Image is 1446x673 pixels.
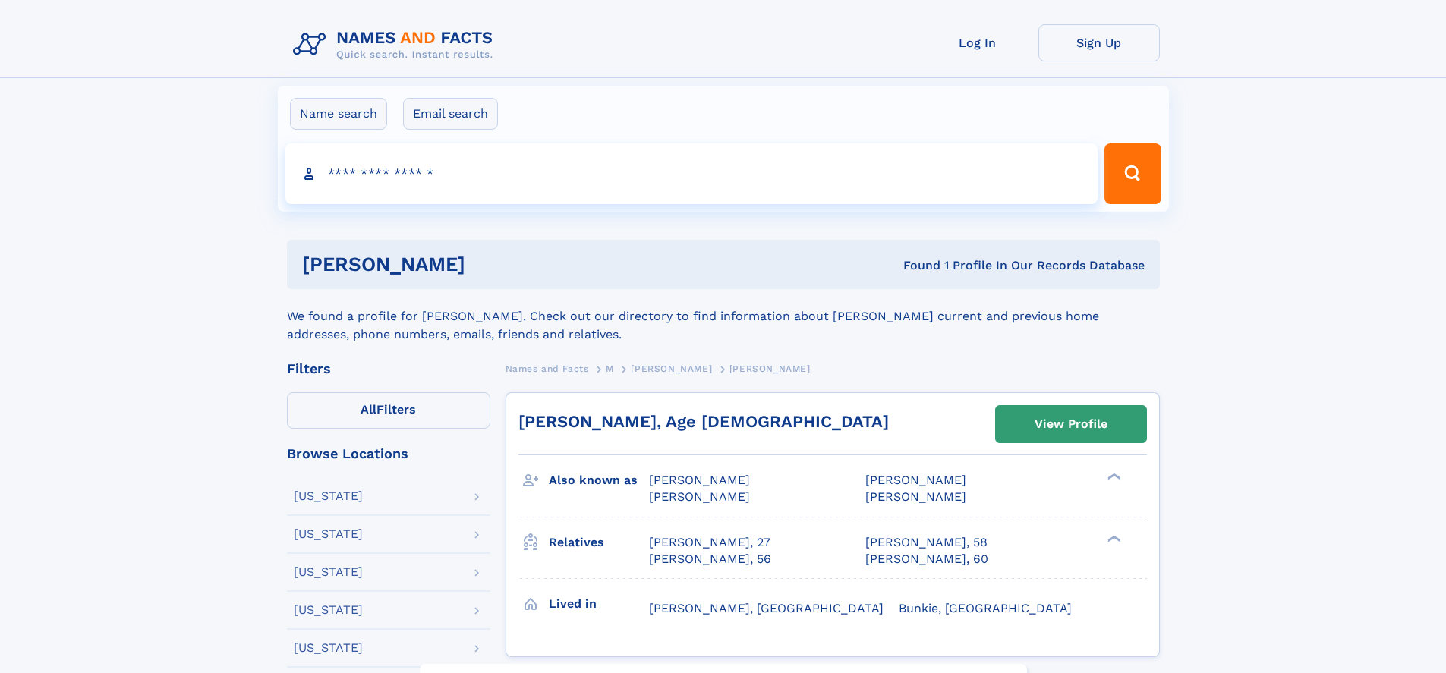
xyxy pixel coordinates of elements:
h3: Also known as [549,467,649,493]
div: Found 1 Profile In Our Records Database [684,257,1145,274]
a: [PERSON_NAME], 27 [649,534,770,551]
div: ❯ [1104,533,1122,543]
span: [PERSON_NAME] [865,473,966,487]
div: We found a profile for [PERSON_NAME]. Check out our directory to find information about [PERSON_N... [287,289,1160,344]
a: Sign Up [1038,24,1160,61]
label: Filters [287,392,490,429]
label: Name search [290,98,387,130]
a: Log In [917,24,1038,61]
a: View Profile [996,406,1146,442]
div: Browse Locations [287,447,490,461]
span: Bunkie, [GEOGRAPHIC_DATA] [899,601,1072,615]
a: [PERSON_NAME] [631,359,712,378]
span: M [606,363,614,374]
div: [US_STATE] [294,566,363,578]
span: [PERSON_NAME] [649,473,750,487]
input: search input [285,143,1098,204]
div: [US_STATE] [294,528,363,540]
div: Filters [287,362,490,376]
h3: Lived in [549,591,649,617]
span: [PERSON_NAME], [GEOGRAPHIC_DATA] [649,601,884,615]
span: [PERSON_NAME] [631,363,712,374]
span: [PERSON_NAME] [729,363,811,374]
span: [PERSON_NAME] [649,489,750,504]
a: [PERSON_NAME], Age [DEMOGRAPHIC_DATA] [518,412,889,431]
h3: Relatives [549,530,649,555]
div: ❯ [1104,472,1122,482]
div: [US_STATE] [294,642,363,654]
div: [US_STATE] [294,604,363,616]
span: All [361,402,376,417]
h1: [PERSON_NAME] [302,255,685,274]
a: [PERSON_NAME], 58 [865,534,988,551]
div: [US_STATE] [294,490,363,502]
a: M [606,359,614,378]
a: [PERSON_NAME], 56 [649,551,771,568]
div: View Profile [1035,407,1107,442]
a: Names and Facts [506,359,589,378]
button: Search Button [1104,143,1161,204]
a: [PERSON_NAME], 60 [865,551,988,568]
img: Logo Names and Facts [287,24,506,65]
span: [PERSON_NAME] [865,489,966,504]
label: Email search [403,98,498,130]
